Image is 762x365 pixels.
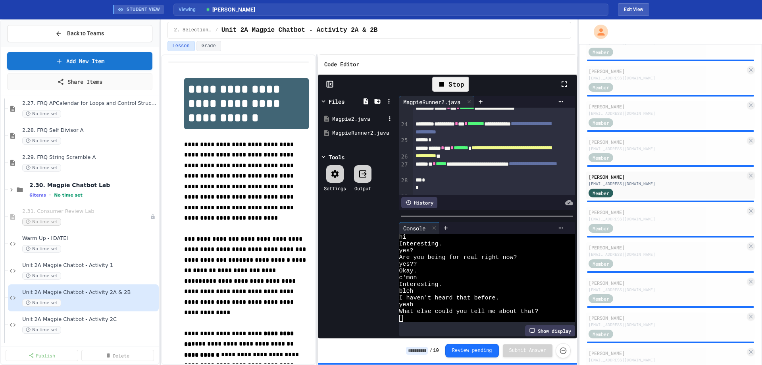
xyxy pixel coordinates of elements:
a: Share Items [7,73,152,90]
span: yes? [399,247,414,254]
span: No time set [22,326,61,334]
span: Member [593,260,609,267]
div: [EMAIL_ADDRESS][DOMAIN_NAME] [589,251,745,257]
span: Member [593,119,609,126]
span: Member [593,330,609,338]
button: Submit Answer [503,344,553,357]
div: Show display [525,325,575,336]
span: I haven't heard that before. [399,295,499,301]
div: History [401,197,437,208]
div: [PERSON_NAME] [589,350,745,357]
span: No time set [22,299,61,307]
a: Publish [6,350,78,361]
div: Settings [324,185,346,192]
div: [EMAIL_ADDRESS][DOMAIN_NAME] [589,322,745,328]
a: Delete [81,350,154,361]
div: MagpieRunner2.java [399,96,474,108]
div: 23 [399,97,409,121]
div: [PERSON_NAME] [589,173,745,180]
span: No time set [22,218,61,226]
span: Unit 2A Magpie Chatbot - Activity 2C [22,316,157,323]
div: 29 [399,193,409,201]
div: Unpublished [150,214,156,220]
div: [EMAIL_ADDRESS][DOMAIN_NAME] [589,75,745,81]
div: Console [399,222,439,234]
span: Interesting. [399,281,442,288]
span: Member [593,225,609,232]
span: 2.30. Magpie Chatbot Lab [29,182,157,189]
span: Member [593,48,609,56]
span: 6 items [29,193,46,198]
div: Output [354,185,371,192]
h6: Code Editor [324,60,359,70]
button: Grade [196,41,221,51]
span: Okay. [399,268,417,274]
div: Tools [329,153,344,161]
div: [EMAIL_ADDRESS][DOMAIN_NAME] [589,110,745,116]
div: [EMAIL_ADDRESS][DOMAIN_NAME] [589,357,745,363]
span: Member [593,189,609,197]
button: Force resubmission of student's answer (Admin only) [556,343,571,358]
div: Magpie2.java [332,115,385,123]
div: [PERSON_NAME] [589,68,745,75]
div: MagpieRunner2.java [332,129,394,137]
span: Back to Teams [67,29,104,38]
span: 2.31. Consumer Review Lab [22,208,150,215]
span: Unit 2A Magpie Chatbot - Activity 2A & 2B [22,289,157,296]
div: Console [399,224,429,232]
span: Member [593,84,609,91]
span: 10 [433,348,439,354]
div: [EMAIL_ADDRESS][DOMAIN_NAME] [589,216,745,222]
button: Review pending [445,344,499,357]
div: [PERSON_NAME] [589,244,745,251]
span: • [49,192,51,198]
span: / [216,27,218,33]
div: [PERSON_NAME] [589,279,745,286]
span: Interesting. [399,241,442,247]
span: Member [593,295,609,302]
span: Viewing [179,6,201,13]
span: c'mon [399,274,417,281]
span: 2.28. FRQ Self Divisor A [22,127,157,134]
span: Warm Up - [DATE] [22,235,157,242]
span: 2.27. FRQ APCalendar for Loops and Control Structures [22,100,157,107]
div: Stop [432,77,469,92]
button: Exit student view [618,3,649,16]
div: Files [329,97,344,106]
button: Back to Teams [7,25,152,42]
div: [PERSON_NAME] [589,103,745,110]
span: Member [593,154,609,161]
span: Unit 2A Magpie Chatbot - Activity 2A & 2B [221,25,378,35]
span: hi [399,234,406,241]
span: No time set [22,137,61,145]
div: [PERSON_NAME] [589,209,745,216]
div: 27 [399,161,409,177]
span: No time set [22,164,61,172]
div: [EMAIL_ADDRESS][DOMAIN_NAME] [589,181,745,187]
span: 2. Selection and Iteration [174,27,212,33]
div: [PERSON_NAME] [589,314,745,321]
div: 24 [399,121,409,137]
span: No time set [54,193,83,198]
div: [EMAIL_ADDRESS][DOMAIN_NAME] [589,287,745,293]
span: No time set [22,245,61,253]
div: My Account [585,23,610,41]
div: 28 [399,177,409,193]
span: [PERSON_NAME] [205,6,255,14]
span: Are you being for real right now? [399,254,517,261]
span: What else could you tell me about that? [399,308,539,315]
span: No time set [22,110,61,118]
span: Submit Answer [509,348,546,354]
div: MagpieRunner2.java [399,98,464,106]
button: Lesson [167,41,195,51]
div: 26 [399,153,409,161]
span: bleh [399,288,414,295]
span: yeah [399,301,414,308]
span: 2.29. FRQ String Scramble A [22,154,157,161]
span: yes?? [399,261,417,268]
a: Add New Item [7,52,152,70]
span: Unit 2A Magpie Chatbot - Activity 1 [22,262,157,269]
div: 25 [399,137,409,153]
span: STUDENT VIEW [127,6,160,13]
span: No time set [22,272,61,280]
